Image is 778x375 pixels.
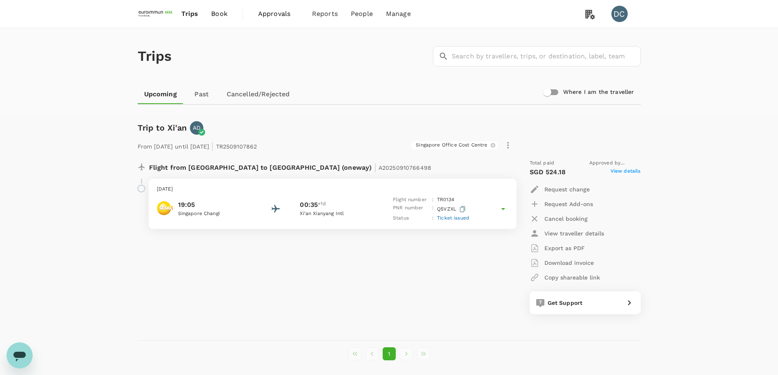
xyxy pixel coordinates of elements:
[300,210,373,218] p: Xi'an Xianyang Intl
[437,204,467,214] p: Q5VZXL
[611,167,641,177] span: View details
[437,215,469,221] span: Ticket issued
[138,84,183,104] a: Upcoming
[138,138,257,153] p: From [DATE] until [DATE] TR2509107862
[193,124,201,132] p: AD
[149,159,432,174] p: Flight from [GEOGRAPHIC_DATA] to [GEOGRAPHIC_DATA] (oneway)
[548,300,583,306] span: Get Support
[544,229,604,237] p: View traveller details
[178,200,252,210] p: 19:05
[530,182,590,197] button: Request change
[530,159,555,167] span: Total paid
[300,200,318,210] p: 00:35
[530,211,588,226] button: Cancel booking
[452,46,641,67] input: Search by travellers, trips, or destination, label, team
[411,142,492,149] span: Singapore Office Cost Centre
[393,214,429,222] p: Status
[383,347,396,360] button: page 1
[138,5,175,23] img: EUROIMMUN (South East Asia) Pte. Ltd.
[181,9,198,19] span: Trips
[183,84,220,104] a: Past
[530,255,594,270] button: Download invoice
[432,204,434,214] p: :
[563,88,634,97] h6: Where I am the traveller
[312,9,338,19] span: Reports
[379,164,431,171] span: A20250910766498
[432,196,434,204] p: :
[393,204,429,214] p: PNR number
[437,196,454,204] p: TR 0134
[544,244,585,252] p: Export as PDF
[138,121,187,134] h6: Trip to Xi'an
[530,167,566,177] p: SGD 524.18
[258,9,299,19] span: Approvals
[7,342,33,368] iframe: Button to launch messaging window
[544,215,588,223] p: Cancel booking
[346,347,432,360] nav: pagination navigation
[589,159,641,167] span: Approved by
[544,185,590,193] p: Request change
[211,9,227,19] span: Book
[351,9,373,19] span: People
[211,140,214,152] span: |
[530,270,600,285] button: Copy shareable link
[530,226,604,241] button: View traveller details
[544,259,594,267] p: Download invoice
[411,141,497,149] div: Singapore Office Cost Centre
[611,6,628,22] div: DC
[157,185,508,193] p: [DATE]
[393,196,429,204] p: Flight number
[530,241,585,255] button: Export as PDF
[220,84,296,104] a: Cancelled/Rejected
[544,200,593,208] p: Request Add-ons
[386,9,411,19] span: Manage
[157,200,173,216] img: Scoot
[138,28,172,84] h1: Trips
[530,197,593,211] button: Request Add-ons
[318,200,326,210] span: +1d
[432,214,434,222] p: :
[544,273,600,282] p: Copy shareable link
[374,162,377,173] span: |
[178,210,252,218] p: Singapore Changi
